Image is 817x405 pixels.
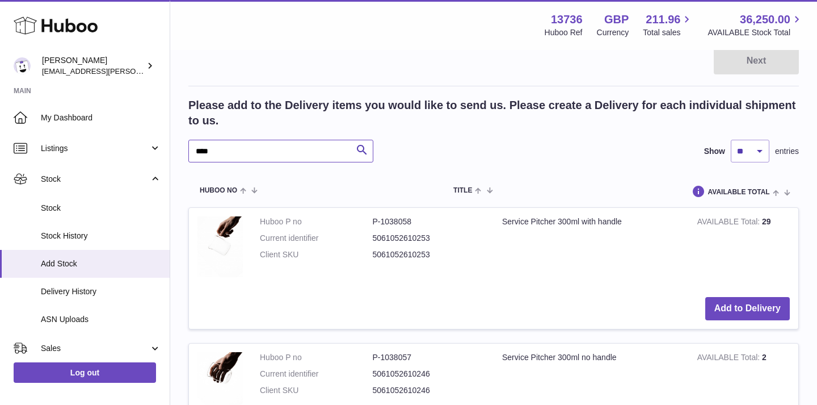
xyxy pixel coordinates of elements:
dd: 5061052610246 [373,369,486,379]
span: Title [453,187,472,194]
span: Listings [41,143,149,154]
span: AVAILABLE Stock Total [707,27,803,38]
dd: 5061052610253 [373,249,486,260]
span: [EMAIL_ADDRESS][PERSON_NAME][DOMAIN_NAME] [42,66,228,76]
div: [PERSON_NAME] [42,55,144,77]
img: horia@orea.uk [14,57,31,74]
span: Stock [41,174,149,185]
div: Huboo Ref [545,27,583,38]
span: Total sales [643,27,693,38]
span: Delivery History [41,286,161,297]
span: 211.96 [646,12,680,27]
span: 36,250.00 [740,12,790,27]
dd: 5061052610253 [373,233,486,244]
dt: Client SKU [260,385,373,396]
td: Service Pitcher 300ml with handle [494,208,689,289]
span: My Dashboard [41,112,161,123]
strong: GBP [604,12,629,27]
a: 36,250.00 AVAILABLE Stock Total [707,12,803,38]
img: Service Pitcher 300ml with handle [197,216,243,277]
a: Log out [14,362,156,383]
strong: AVAILABLE Total [697,353,762,365]
dd: P-1038057 [373,352,486,363]
span: Add Stock [41,258,161,269]
span: Huboo no [200,187,237,194]
dt: Huboo P no [260,216,373,227]
span: ASN Uploads [41,314,161,325]
span: Stock History [41,231,161,241]
button: Add to Delivery [705,297,790,320]
span: AVAILABLE Total [708,189,770,196]
dt: Current identifier [260,233,373,244]
span: Stock [41,203,161,214]
td: 29 [689,208,798,289]
dd: P-1038058 [373,216,486,227]
strong: 13736 [551,12,583,27]
span: Sales [41,343,149,354]
dt: Huboo P no [260,352,373,363]
span: entries [775,146,799,157]
h2: Please add to the Delivery items you would like to send us. Please create a Delivery for each ind... [188,98,799,128]
label: Show [704,146,725,157]
strong: AVAILABLE Total [697,217,762,229]
a: 211.96 Total sales [643,12,693,38]
dd: 5061052610246 [373,385,486,396]
dt: Current identifier [260,369,373,379]
dt: Client SKU [260,249,373,260]
div: Currency [597,27,629,38]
